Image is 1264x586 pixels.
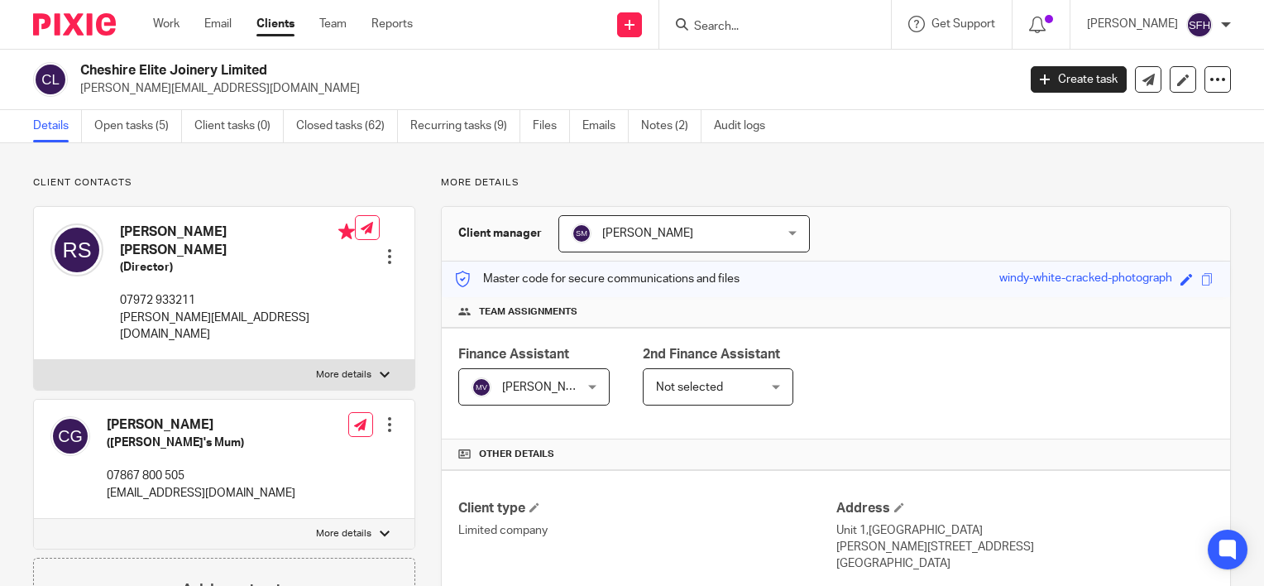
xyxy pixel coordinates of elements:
span: 2nd Finance Assistant [643,348,780,361]
p: [PERSON_NAME][EMAIL_ADDRESS][DOMAIN_NAME] [80,80,1006,97]
a: Emails [582,110,629,142]
input: Search [692,20,841,35]
span: Finance Assistant [458,348,569,361]
a: Clients [256,16,294,32]
a: Files [533,110,570,142]
a: Details [33,110,82,142]
p: Client contacts [33,176,415,190]
h2: Cheshire Elite Joinery Limited [80,62,821,79]
p: More details [316,527,371,540]
p: More details [316,368,371,382]
h4: [PERSON_NAME] [PERSON_NAME] [120,223,355,259]
img: svg%3E [50,416,90,456]
p: [EMAIL_ADDRESS][DOMAIN_NAME] [107,485,295,502]
img: Pixie [33,13,116,36]
img: svg%3E [472,377,491,397]
h5: ([PERSON_NAME]'s Mum) [107,435,295,451]
p: 07972 933211 [120,292,355,309]
span: Team assignments [479,305,577,319]
h4: [PERSON_NAME] [107,416,295,434]
a: Recurring tasks (9) [410,110,520,142]
a: Work [153,16,180,32]
div: windy-white-cracked-photograph [999,270,1172,289]
a: Team [319,16,347,32]
a: Reports [371,16,413,32]
h4: Client type [458,500,835,517]
p: [PERSON_NAME][EMAIL_ADDRESS][DOMAIN_NAME] [120,310,355,343]
a: Closed tasks (62) [296,110,398,142]
h5: (Director) [120,259,355,276]
img: svg%3E [1186,12,1213,38]
a: Notes (2) [641,110,701,142]
p: Unit 1,[GEOGRAPHIC_DATA] [836,522,1214,539]
a: Client tasks (0) [194,110,284,142]
i: Primary [338,223,355,240]
span: Get Support [931,18,995,30]
span: Not selected [656,382,723,393]
a: Open tasks (5) [94,110,182,142]
p: More details [441,176,1231,190]
span: [PERSON_NAME] [502,382,593,393]
a: Create task [1031,66,1127,93]
h4: Address [836,500,1214,517]
img: svg%3E [50,223,103,276]
a: Email [204,16,232,32]
span: Other details [479,448,554,461]
p: Master code for secure communications and files [454,271,740,287]
h3: Client manager [458,225,542,242]
span: [PERSON_NAME] [602,228,693,239]
a: Audit logs [714,110,778,142]
p: [PERSON_NAME] [1087,16,1178,32]
p: [PERSON_NAME][STREET_ADDRESS] [836,539,1214,555]
p: 07867 800 505 [107,468,295,484]
p: [GEOGRAPHIC_DATA] [836,555,1214,572]
img: svg%3E [572,223,591,243]
p: Limited company [458,522,835,539]
img: svg%3E [33,62,68,97]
